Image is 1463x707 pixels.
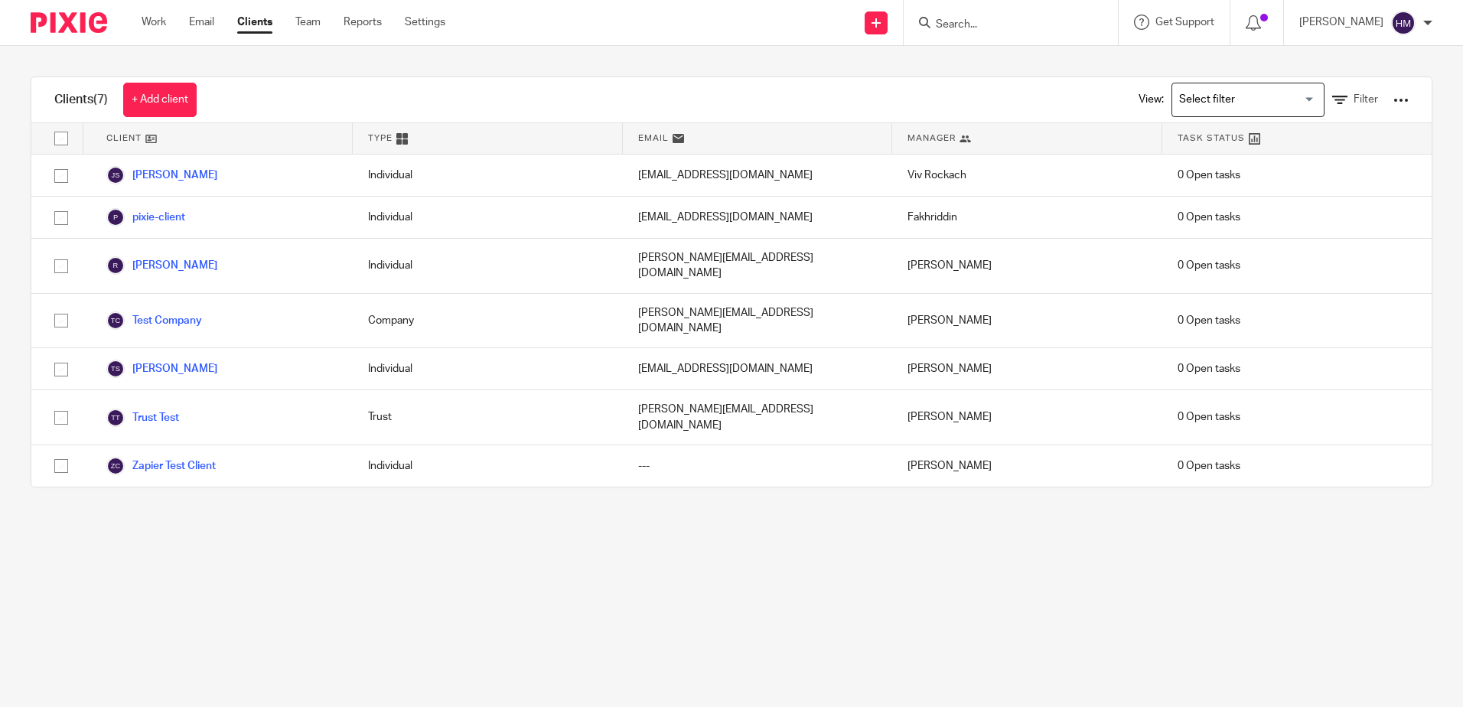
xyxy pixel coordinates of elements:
div: Trust [353,390,622,445]
input: Select all [47,124,76,153]
a: [PERSON_NAME] [106,360,217,378]
div: [PERSON_NAME][EMAIL_ADDRESS][DOMAIN_NAME] [623,294,892,348]
div: [EMAIL_ADDRESS][DOMAIN_NAME] [623,197,892,238]
a: Team [295,15,321,30]
span: 0 Open tasks [1178,458,1240,474]
a: Clients [237,15,272,30]
span: Manager [907,132,956,145]
img: svg%3E [106,256,125,275]
span: 0 Open tasks [1178,168,1240,183]
span: Type [368,132,393,145]
a: Reports [344,15,382,30]
img: svg%3E [106,208,125,226]
span: 0 Open tasks [1178,361,1240,376]
div: Company [353,294,622,348]
img: svg%3E [1391,11,1416,35]
span: Client [106,132,142,145]
div: [EMAIL_ADDRESS][DOMAIN_NAME] [623,348,892,389]
span: 0 Open tasks [1178,258,1240,273]
div: [PERSON_NAME][EMAIL_ADDRESS][DOMAIN_NAME] [623,390,892,445]
div: [PERSON_NAME] [892,294,1162,348]
span: Task Status [1178,132,1245,145]
span: 0 Open tasks [1178,313,1240,328]
div: [PERSON_NAME] [892,239,1162,293]
img: svg%3E [106,311,125,330]
img: svg%3E [106,409,125,427]
a: Work [142,15,166,30]
a: [PERSON_NAME] [106,166,217,184]
img: Pixie [31,12,107,33]
span: (7) [93,93,108,106]
span: 0 Open tasks [1178,409,1240,425]
span: Filter [1354,94,1378,105]
img: svg%3E [106,457,125,475]
a: Test Company [106,311,202,330]
a: pixie-client [106,208,185,226]
div: [EMAIL_ADDRESS][DOMAIN_NAME] [623,155,892,196]
div: [PERSON_NAME] [892,390,1162,445]
div: Individual [353,155,622,196]
a: Settings [405,15,445,30]
div: --- [623,445,892,487]
input: Search for option [1174,86,1315,113]
span: Get Support [1155,17,1214,28]
div: [PERSON_NAME] [892,445,1162,487]
div: [PERSON_NAME][EMAIL_ADDRESS][DOMAIN_NAME] [623,239,892,293]
p: [PERSON_NAME] [1299,15,1383,30]
input: Search [934,18,1072,32]
a: + Add client [123,83,197,117]
a: Trust Test [106,409,179,427]
div: Individual [353,239,622,293]
div: Individual [353,197,622,238]
a: Zapier Test Client [106,457,216,475]
img: svg%3E [106,360,125,378]
div: [PERSON_NAME] [892,348,1162,389]
img: svg%3E [106,166,125,184]
div: Viv Rockach [892,155,1162,196]
a: [PERSON_NAME] [106,256,217,275]
div: Fakhriddin [892,197,1162,238]
div: Individual [353,348,622,389]
span: Email [638,132,669,145]
div: View: [1116,77,1409,122]
a: Email [189,15,214,30]
div: Search for option [1171,83,1325,117]
span: 0 Open tasks [1178,210,1240,225]
div: Individual [353,445,622,487]
h1: Clients [54,92,108,108]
